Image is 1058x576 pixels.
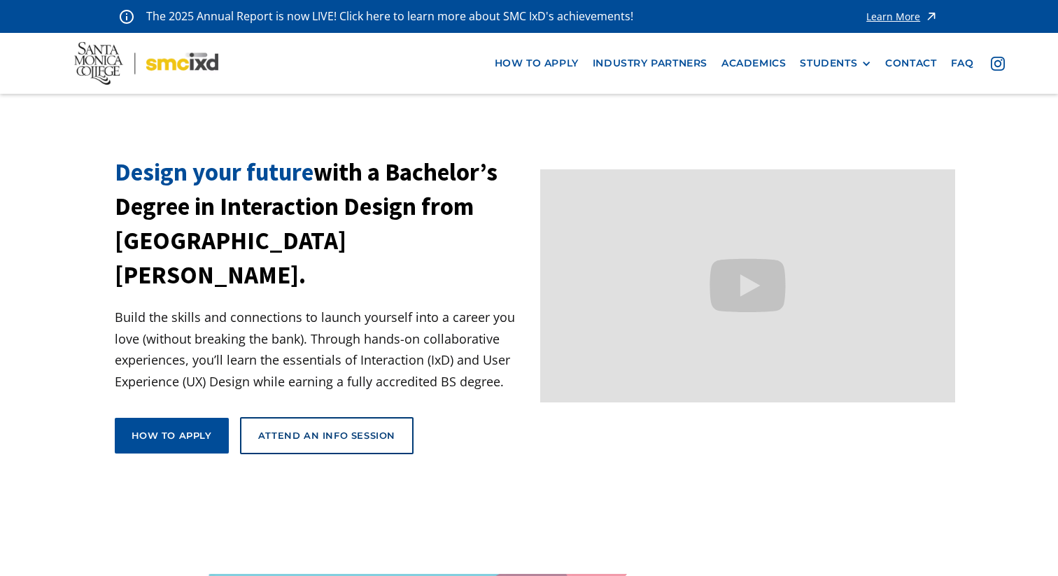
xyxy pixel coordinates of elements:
[991,57,1005,71] img: icon - instagram
[74,42,218,84] img: Santa Monica College - SMC IxD logo
[878,50,943,76] a: contact
[258,429,395,442] div: Attend an Info Session
[115,418,229,453] a: How to apply
[540,169,955,402] iframe: Design your future with a Bachelor's Degree in Interaction Design from Santa Monica College
[800,57,871,69] div: STUDENTS
[800,57,857,69] div: STUDENTS
[132,429,212,442] div: How to apply
[924,7,938,26] img: icon - arrow - alert
[120,9,134,24] img: icon - information - alert
[146,7,635,26] p: The 2025 Annual Report is now LIVE! Click here to learn more about SMC IxD's achievements!
[488,50,586,76] a: how to apply
[115,157,313,188] span: Design your future
[240,417,414,454] a: Attend an Info Session
[944,50,981,76] a: faq
[866,12,920,22] div: Learn More
[714,50,793,76] a: Academics
[115,307,530,392] p: Build the skills and connections to launch yourself into a career you love (without breaking the ...
[866,7,938,26] a: Learn More
[586,50,714,76] a: industry partners
[115,155,530,293] h1: with a Bachelor’s Degree in Interaction Design from [GEOGRAPHIC_DATA][PERSON_NAME].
